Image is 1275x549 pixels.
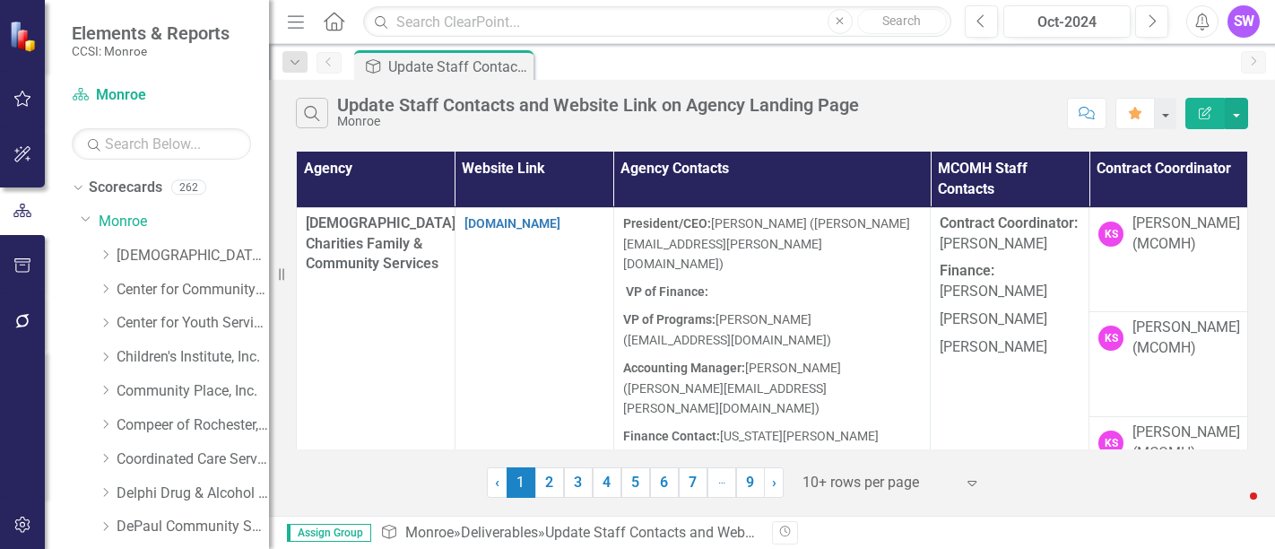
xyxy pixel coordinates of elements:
[621,467,650,498] a: 5
[623,361,841,416] span: [PERSON_NAME] ([PERSON_NAME][EMAIL_ADDRESS][PERSON_NAME][DOMAIN_NAME])
[623,312,831,347] span: [PERSON_NAME] ([EMAIL_ADDRESS][DOMAIN_NAME])
[1132,318,1240,359] div: [PERSON_NAME] (MCOMH)
[626,284,708,299] strong: VP of Finance:
[857,9,947,34] button: Search
[72,44,230,58] small: CCSI: Monroe
[117,415,269,436] a: Compeer of Rochester, Inc.
[1132,423,1240,464] div: [PERSON_NAME] (MCOMH)
[1214,488,1257,531] iframe: Intercom live chat
[1089,207,1248,312] td: Double-Click to Edit
[171,180,206,196] div: 262
[593,467,621,498] a: 4
[117,313,269,334] a: Center for Youth Services, Inc.
[940,213,1080,258] p: [PERSON_NAME]
[405,524,454,541] a: Monroe
[1089,312,1248,417] td: Double-Click to Edit
[1010,12,1124,33] div: Oct-2024
[623,429,720,443] strong: Finance Contact:
[306,214,455,273] span: [DEMOGRAPHIC_DATA] Charities Family & Community Services
[287,524,371,542] span: Assign Group
[1132,213,1240,255] div: [PERSON_NAME] (MCOMH)
[613,207,931,521] td: Double-Click to Edit
[72,128,251,160] input: Search Below...
[623,361,745,375] strong: Accounting Manager:
[464,216,560,231] a: [DOMAIN_NAME]
[461,524,538,541] a: Deliverables
[623,216,711,231] strong: President/CEO:
[772,474,776,491] span: ›
[117,449,269,470] a: Coordinated Care Services Inc.
[940,306,1080,334] p: [PERSON_NAME]
[564,467,593,498] a: 3
[1227,5,1260,38] button: SW
[363,6,951,38] input: Search ClearPoint...
[89,178,162,198] a: Scorecards
[117,381,269,402] a: Community Place, Inc.
[1098,431,1123,456] div: KS
[117,280,269,301] a: Center for Community Alternatives
[72,22,230,44] span: Elements & Reports
[736,467,765,498] a: 9
[99,212,269,232] a: Monroe
[455,207,613,521] td: Double-Click to Edit
[1003,5,1131,38] button: Oct-2024
[337,115,859,128] div: Monroe
[940,257,1080,306] p: [PERSON_NAME]
[9,21,40,52] img: ClearPoint Strategy
[1089,417,1248,522] td: Double-Click to Edit
[931,207,1089,521] td: Double-Click to Edit
[545,524,959,541] div: Update Staff Contacts and Website Link on Agency Landing Page
[940,214,1078,231] strong: Contract Coordinator:
[117,484,269,504] a: Delphi Drug & Alcohol Council
[117,517,269,537] a: DePaul Community Services, lnc.
[679,467,707,498] a: 7
[72,85,251,106] a: Monroe
[337,95,859,115] div: Update Staff Contacts and Website Link on Agency Landing Page
[507,467,535,498] span: 1
[940,334,1080,358] p: [PERSON_NAME]
[623,429,889,484] span: [US_STATE][PERSON_NAME] ([US_STATE][EMAIL_ADDRESS][PERSON_NAME][DOMAIN_NAME])
[1098,326,1123,351] div: KS
[650,467,679,498] a: 6
[1098,222,1123,247] div: KS
[117,347,269,368] a: Children's Institute, Inc.
[623,312,716,327] strong: VP of Programs:
[495,474,499,491] span: ‹
[535,467,564,498] a: 2
[388,56,529,78] div: Update Staff Contacts and Website Link on Agency Landing Page
[882,13,921,28] span: Search
[380,523,759,544] div: » »
[117,246,269,266] a: [DEMOGRAPHIC_DATA] Charities Family & Community Services
[623,216,910,272] span: [PERSON_NAME] ([PERSON_NAME][EMAIL_ADDRESS][PERSON_NAME][DOMAIN_NAME])
[940,262,994,279] strong: Finance:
